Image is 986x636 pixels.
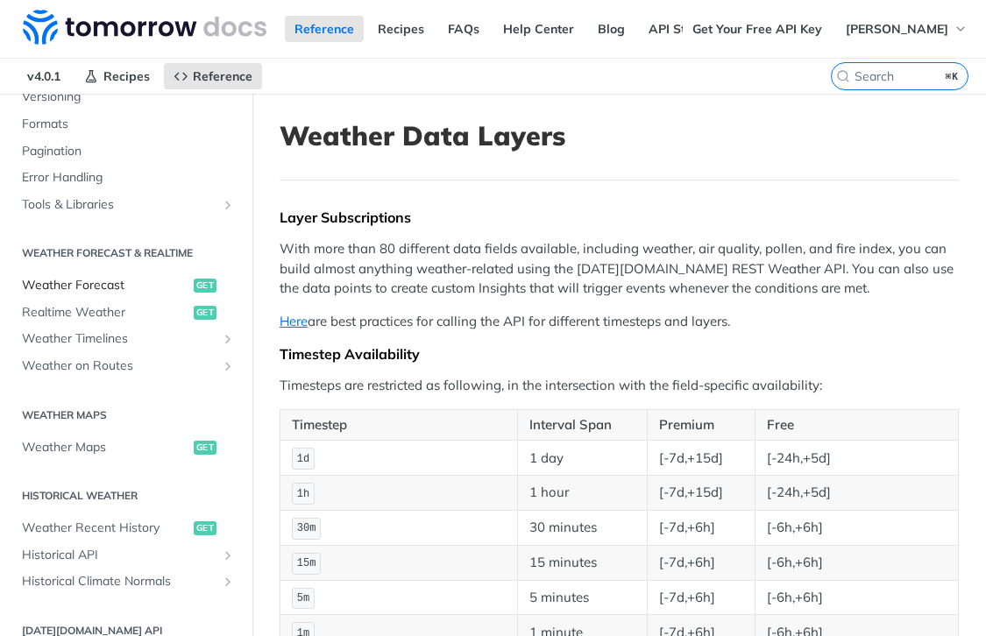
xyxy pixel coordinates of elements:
p: With more than 80 different data fields available, including weather, air quality, pollen, and fi... [280,239,959,299]
th: Interval Span [517,409,647,441]
a: Weather on RoutesShow subpages for Weather on Routes [13,353,239,379]
span: 1h [297,488,309,500]
div: Layer Subscriptions [280,208,959,226]
button: Show subpages for Weather on Routes [221,359,235,373]
a: API Status [639,16,720,42]
td: [-24h,+5d] [755,476,958,511]
a: Versioning [13,84,239,110]
span: Weather Recent History [22,519,189,537]
span: 1d [297,453,309,465]
h2: Weather Maps [13,407,239,423]
th: Free [755,409,958,441]
td: [-6h,+6h] [755,580,958,615]
a: Tools & LibrariesShow subpages for Tools & Libraries [13,192,239,218]
a: Historical Climate NormalsShow subpages for Historical Climate Normals [13,569,239,595]
th: Premium [648,409,755,441]
p: Timesteps are restricted as following, in the intersection with the field-specific availability: [280,376,959,396]
span: Recipes [103,68,150,84]
span: Formats [22,116,235,133]
td: 30 minutes [517,511,647,546]
span: Realtime Weather [22,304,189,322]
span: get [194,521,216,535]
td: [-6h,+6h] [755,545,958,580]
button: [PERSON_NAME] [836,16,977,42]
img: Tomorrow.io Weather API Docs [23,10,266,45]
td: 1 hour [517,476,647,511]
td: 1 day [517,441,647,476]
div: Timestep Availability [280,345,959,363]
a: Reference [164,63,262,89]
td: 5 minutes [517,580,647,615]
p: are best practices for calling the API for different timesteps and layers. [280,312,959,332]
a: Here [280,313,308,329]
kbd: ⌘K [941,67,963,85]
td: [-7d,+6h] [648,545,755,580]
h1: Weather Data Layers [280,120,959,152]
td: 15 minutes [517,545,647,580]
button: Show subpages for Historical API [221,548,235,562]
td: [-7d,+6h] [648,580,755,615]
span: Versioning [22,88,235,106]
button: Show subpages for Historical Climate Normals [221,575,235,589]
span: Pagination [22,143,235,160]
span: Weather Forecast [22,277,189,294]
a: Historical APIShow subpages for Historical API [13,542,239,569]
span: get [194,279,216,293]
a: Weather Recent Historyget [13,515,239,541]
span: Tools & Libraries [22,196,216,214]
span: Weather on Routes [22,357,216,375]
a: Get Your Free API Key [683,16,832,42]
a: Weather Forecastget [13,272,239,299]
a: Realtime Weatherget [13,300,239,326]
td: [-7d,+15d] [648,441,755,476]
h2: Historical Weather [13,488,239,504]
th: Timestep [280,409,518,441]
span: Weather Timelines [22,330,216,348]
a: Help Center [493,16,584,42]
a: Recipes [74,63,160,89]
a: Reference [285,16,364,42]
h2: Weather Forecast & realtime [13,245,239,261]
svg: Search [836,69,850,83]
td: [-24h,+5d] [755,441,958,476]
a: Weather TimelinesShow subpages for Weather Timelines [13,326,239,352]
span: Historical Climate Normals [22,573,216,590]
td: [-6h,+6h] [755,511,958,546]
td: [-7d,+6h] [648,511,755,546]
span: 30m [297,522,316,534]
span: Weather Maps [22,439,189,456]
span: v4.0.1 [18,63,70,89]
span: 15m [297,557,316,569]
a: FAQs [438,16,489,42]
span: get [194,306,216,320]
span: Historical API [22,547,216,564]
span: get [194,441,216,455]
span: 5m [297,592,309,604]
a: Recipes [368,16,434,42]
button: Show subpages for Tools & Libraries [221,198,235,212]
span: Reference [193,68,252,84]
a: Pagination [13,138,239,165]
a: Blog [588,16,635,42]
a: Weather Mapsget [13,435,239,461]
a: Error Handling [13,165,239,191]
td: [-7d,+15d] [648,476,755,511]
span: Error Handling [22,169,235,187]
button: Show subpages for Weather Timelines [221,332,235,346]
span: [PERSON_NAME] [846,21,948,37]
a: Formats [13,111,239,138]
